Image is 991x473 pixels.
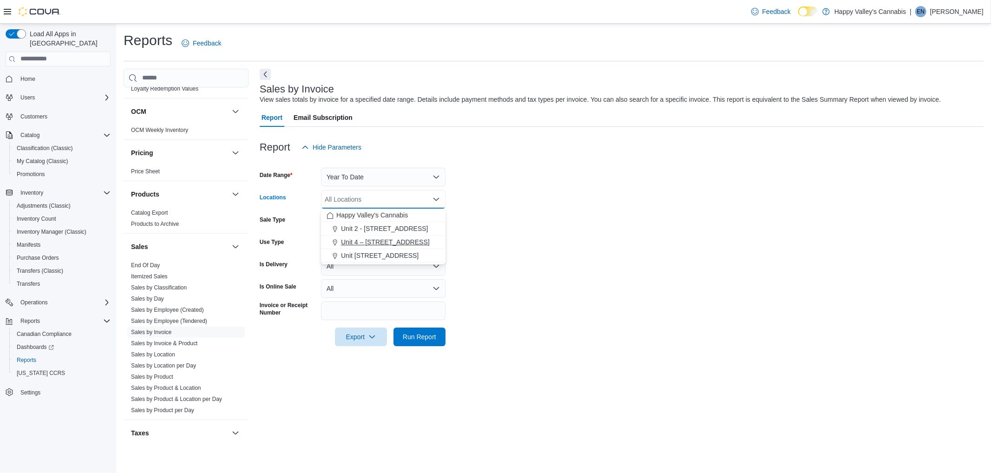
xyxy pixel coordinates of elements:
span: Classification (Classic) [17,145,73,152]
h3: Taxes [131,428,149,438]
button: Operations [2,296,114,309]
button: Customers [2,110,114,123]
span: Inventory Count [13,213,111,224]
button: Sales [230,241,241,252]
div: Choose from the following options [321,209,446,263]
span: My Catalog (Classic) [13,156,111,167]
span: EN [917,6,925,17]
span: Transfers (Classic) [17,267,63,275]
span: Inventory [17,187,111,198]
label: Sale Type [260,216,285,223]
span: Hide Parameters [313,143,361,152]
span: Run Report [403,332,436,342]
span: Transfers (Classic) [13,265,111,276]
a: Settings [17,387,44,398]
label: Is Delivery [260,261,288,268]
button: Reports [9,354,114,367]
a: Transfers (Classic) [13,265,67,276]
button: All [321,257,446,276]
span: Sales by Product & Location [131,384,201,392]
span: Customers [17,111,111,122]
button: All [321,279,446,298]
span: Manifests [17,241,40,249]
h3: Pricing [131,148,153,158]
button: Taxes [230,427,241,439]
span: Settings [20,389,40,396]
button: Inventory [2,186,114,199]
span: Catalog [17,130,111,141]
div: OCM [124,125,249,139]
span: Promotions [13,169,111,180]
a: Classification (Classic) [13,143,77,154]
span: Transfers [13,278,111,289]
button: My Catalog (Classic) [9,155,114,168]
span: Sales by Location per Day [131,362,196,369]
span: Settings [17,386,111,398]
a: Sales by Product & Location [131,385,201,391]
span: Customers [20,113,47,120]
span: OCM Weekly Inventory [131,126,188,134]
span: Washington CCRS [13,368,111,379]
span: Purchase Orders [17,254,59,262]
a: OCM Weekly Inventory [131,127,188,133]
button: Unit 2 - [STREET_ADDRESS] [321,222,446,236]
label: Invoice or Receipt Number [260,302,317,316]
button: Products [131,190,228,199]
button: Classification (Classic) [9,142,114,155]
span: Sales by Product per Day [131,407,194,414]
button: Pricing [131,148,228,158]
span: Report [262,108,282,127]
a: Dashboards [9,341,114,354]
button: Next [260,69,271,80]
span: Operations [20,299,48,306]
button: Catalog [2,129,114,142]
button: Settings [2,385,114,399]
h3: OCM [131,107,146,116]
a: Feedback [178,34,225,53]
a: Dashboards [13,342,58,353]
span: Inventory Manager (Classic) [17,228,86,236]
span: Happy Valley's Cannabis [336,210,408,220]
a: Loyalty Redemption Values [131,85,198,92]
button: Transfers (Classic) [9,264,114,277]
a: Itemized Sales [131,273,168,280]
span: Users [17,92,111,103]
button: [US_STATE] CCRS [9,367,114,380]
button: Hide Parameters [298,138,365,157]
span: Inventory Count [17,215,56,223]
button: Inventory Count [9,212,114,225]
a: Products to Archive [131,221,179,227]
button: Users [2,91,114,104]
button: Transfers [9,277,114,290]
span: Sales by Invoice [131,328,171,336]
h3: Report [260,142,290,153]
p: [PERSON_NAME] [930,6,984,17]
button: Operations [17,297,52,308]
a: Sales by Classification [131,284,187,291]
span: Sales by Product & Location per Day [131,395,222,403]
span: Sales by Product [131,373,173,381]
label: Is Online Sale [260,283,296,290]
button: Year To Date [321,168,446,186]
a: Sales by Employee (Created) [131,307,204,313]
a: [US_STATE] CCRS [13,368,69,379]
a: Catalog Export [131,210,168,216]
a: Inventory Manager (Classic) [13,226,90,237]
button: Unit [STREET_ADDRESS] [321,249,446,263]
h1: Reports [124,31,172,50]
h3: Sales by Invoice [260,84,334,95]
span: Inventory Manager (Classic) [13,226,111,237]
button: Unit 4 – [STREET_ADDRESS] [321,236,446,249]
span: Home [20,75,35,83]
span: Feedback [193,39,221,48]
a: Manifests [13,239,44,250]
button: Adjustments (Classic) [9,199,114,212]
button: Home [2,72,114,85]
label: Locations [260,194,286,201]
a: Canadian Compliance [13,328,75,340]
button: Manifests [9,238,114,251]
a: Customers [17,111,51,122]
h3: Sales [131,242,148,251]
